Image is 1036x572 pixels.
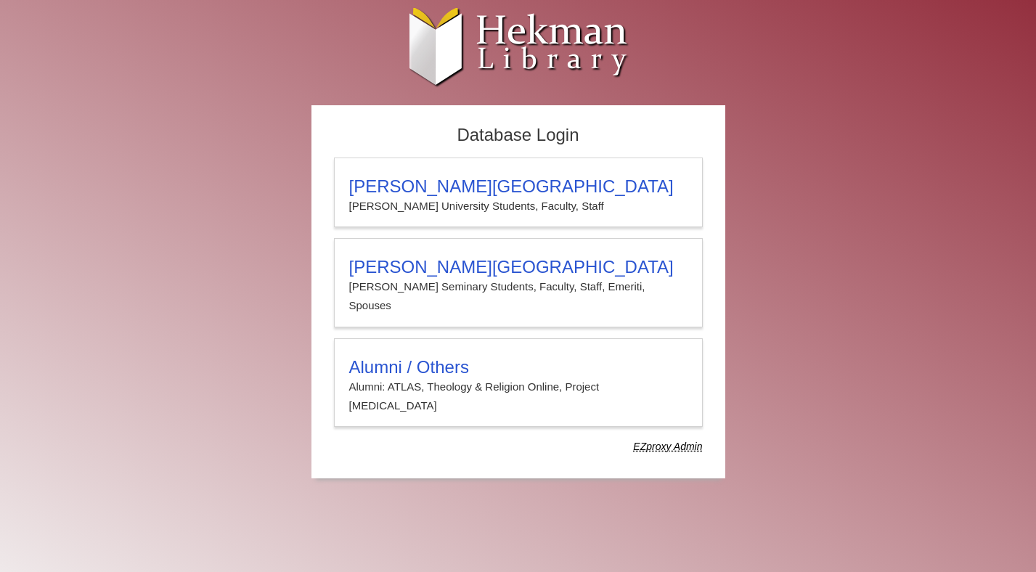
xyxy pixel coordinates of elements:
[349,357,688,416] summary: Alumni / OthersAlumni: ATLAS, Theology & Religion Online, Project [MEDICAL_DATA]
[633,441,702,452] dfn: Use Alumni login
[349,357,688,377] h3: Alumni / Others
[349,197,688,216] p: [PERSON_NAME] University Students, Faculty, Staff
[327,120,710,150] h2: Database Login
[334,158,703,227] a: [PERSON_NAME][GEOGRAPHIC_DATA][PERSON_NAME] University Students, Faculty, Staff
[349,377,688,416] p: Alumni: ATLAS, Theology & Religion Online, Project [MEDICAL_DATA]
[349,277,688,316] p: [PERSON_NAME] Seminary Students, Faculty, Staff, Emeriti, Spouses
[349,176,688,197] h3: [PERSON_NAME][GEOGRAPHIC_DATA]
[334,238,703,327] a: [PERSON_NAME][GEOGRAPHIC_DATA][PERSON_NAME] Seminary Students, Faculty, Staff, Emeriti, Spouses
[349,257,688,277] h3: [PERSON_NAME][GEOGRAPHIC_DATA]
